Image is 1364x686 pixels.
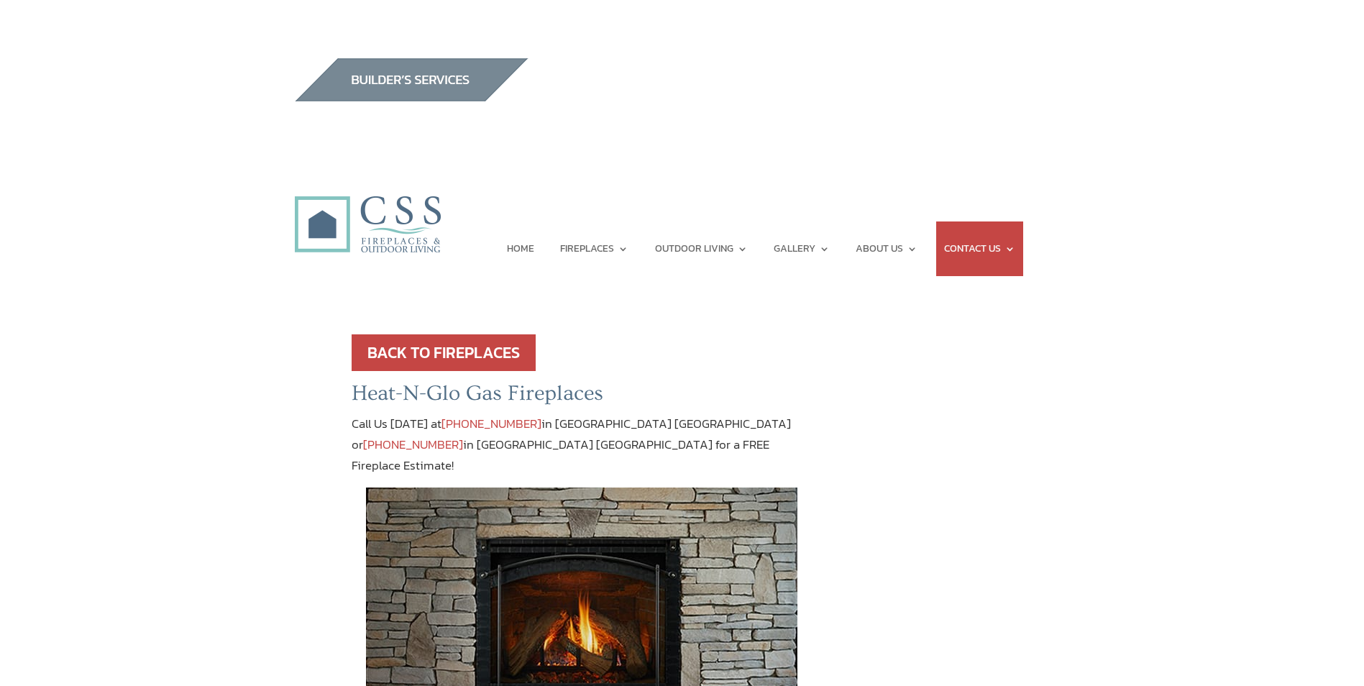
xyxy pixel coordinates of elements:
[441,414,541,433] a: [PHONE_NUMBER]
[774,221,830,276] a: GALLERY
[560,221,628,276] a: FIREPLACES
[352,380,813,413] h2: Heat-N-Glo Gas Fireplaces
[944,221,1015,276] a: CONTACT US
[507,221,534,276] a: HOME
[352,413,813,488] p: Call Us [DATE] at in [GEOGRAPHIC_DATA] [GEOGRAPHIC_DATA] or in [GEOGRAPHIC_DATA] [GEOGRAPHIC_DATA...
[363,435,463,454] a: [PHONE_NUMBER]
[294,88,528,106] a: builder services construction supply
[856,221,917,276] a: ABOUT US
[294,58,528,101] img: builders_btn
[655,221,748,276] a: OUTDOOR LIVING
[352,334,536,371] a: BACK TO FIREPLACES
[294,156,441,260] img: CSS Fireplaces & Outdoor Living (Formerly Construction Solutions & Supply)- Jacksonville Ormond B...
